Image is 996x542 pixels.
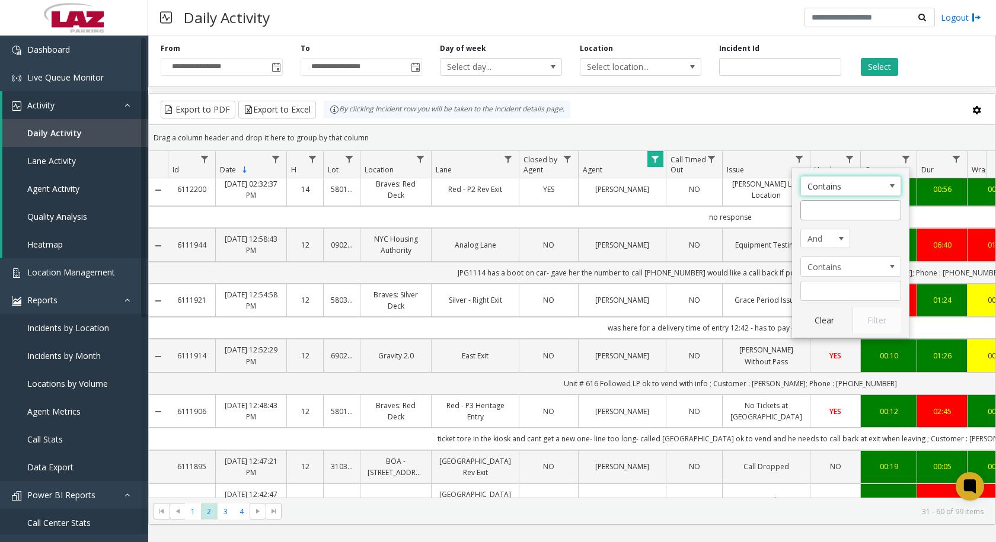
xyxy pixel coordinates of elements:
[673,461,715,472] a: NO
[818,495,853,506] a: NO
[440,59,537,75] span: Select day...
[149,127,995,148] div: Drag a column header and drop it here to group by that column
[368,400,424,422] a: Braves: Red Deck
[865,165,888,175] span: Queue
[161,101,235,118] button: Export to PDF
[673,350,715,361] a: NO
[439,184,512,195] a: Red - P2 Rev Exit
[526,239,571,251] a: NO
[924,294,960,306] div: 01:24
[154,503,170,519] span: Go to the first page
[730,461,803,472] a: Call Dropped
[583,165,602,175] span: Agent
[218,503,234,519] span: Page 3
[175,184,208,195] a: 6112200
[2,175,148,203] a: Agent Activity
[543,495,554,505] span: NO
[586,406,659,417] a: [PERSON_NAME]
[586,495,659,506] a: [PERSON_NAME]
[868,495,909,506] div: 00:12
[341,151,357,167] a: Lot Filter Menu
[170,503,186,519] span: Go to the previous page
[27,517,91,528] span: Call Center Stats
[178,3,276,32] h3: Daily Activity
[294,294,316,306] a: 12
[801,257,880,276] span: Contains
[185,503,201,519] span: Page 1
[27,350,101,361] span: Incidents by Month
[223,289,279,312] a: [DATE] 12:54:58 PM
[526,184,571,195] a: YES
[294,350,316,361] a: 12
[12,101,21,111] img: 'icon'
[27,461,74,473] span: Data Export
[868,461,909,472] div: 00:19
[439,456,512,478] a: [GEOGRAPHIC_DATA] Rev Exit
[149,241,168,251] a: Collapse Details
[586,239,659,251] a: [PERSON_NAME]
[439,350,512,361] a: East Exit
[238,101,316,118] button: Export to Excel
[800,176,901,196] span: Issue Filter Operators
[27,294,58,306] span: Reports
[368,178,424,201] a: Braves: Red Deck
[543,295,554,305] span: NO
[173,506,183,516] span: Go to the previous page
[173,165,179,175] span: Id
[560,151,576,167] a: Closed by Agent Filter Menu
[27,44,70,55] span: Dashboard
[2,91,148,119] a: Activity
[673,495,715,506] a: NO
[365,165,394,175] span: Location
[924,239,960,251] a: 06:40
[294,184,316,195] a: 14
[408,59,422,75] span: Toggle popup
[160,3,172,32] img: pageIcon
[368,495,424,506] a: [GEOGRAPHIC_DATA]
[972,11,981,24] img: logout
[330,105,339,114] img: infoIcon.svg
[294,406,316,417] a: 12
[791,151,807,167] a: Issue Filter Menu
[439,239,512,251] a: Analog Lane
[289,506,984,517] kendo-pager-info: 31 - 60 of 99 items
[526,350,571,361] a: NO
[294,239,316,251] a: 12
[331,184,353,195] a: 580116
[157,506,167,516] span: Go to the first page
[586,461,659,472] a: [PERSON_NAME]
[175,294,208,306] a: 6111921
[924,184,960,195] a: 00:56
[413,151,429,167] a: Location Filter Menu
[868,350,909,361] a: 00:10
[175,495,208,506] a: 6111892
[801,177,880,195] span: Contains
[266,503,282,519] span: Go to the last page
[586,294,659,306] a: [PERSON_NAME]
[440,43,486,54] label: Day of week
[269,59,282,75] span: Toggle popup
[800,281,901,301] input: Issue Filter
[27,155,76,166] span: Lane Activity
[526,406,571,417] a: NO
[921,165,934,175] span: Dur
[175,239,208,251] a: 6111944
[253,506,263,516] span: Go to the next page
[673,239,715,251] a: NO
[27,183,79,194] span: Agent Activity
[2,203,148,230] a: Quality Analysis
[924,461,960,472] a: 00:05
[27,127,82,139] span: Daily Activity
[331,294,353,306] a: 580379
[149,407,168,416] a: Collapse Details
[730,495,803,506] a: Lost Ticket
[149,496,168,505] a: Collapse Details
[223,489,279,511] a: [DATE] 12:42:47 PM
[149,185,168,195] a: Collapse Details
[27,434,63,445] span: Call Stats
[368,456,424,478] a: BOA - [STREET_ADDRESS]
[830,495,841,505] span: NO
[543,240,554,250] span: NO
[294,461,316,472] a: 12
[294,495,316,506] a: 12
